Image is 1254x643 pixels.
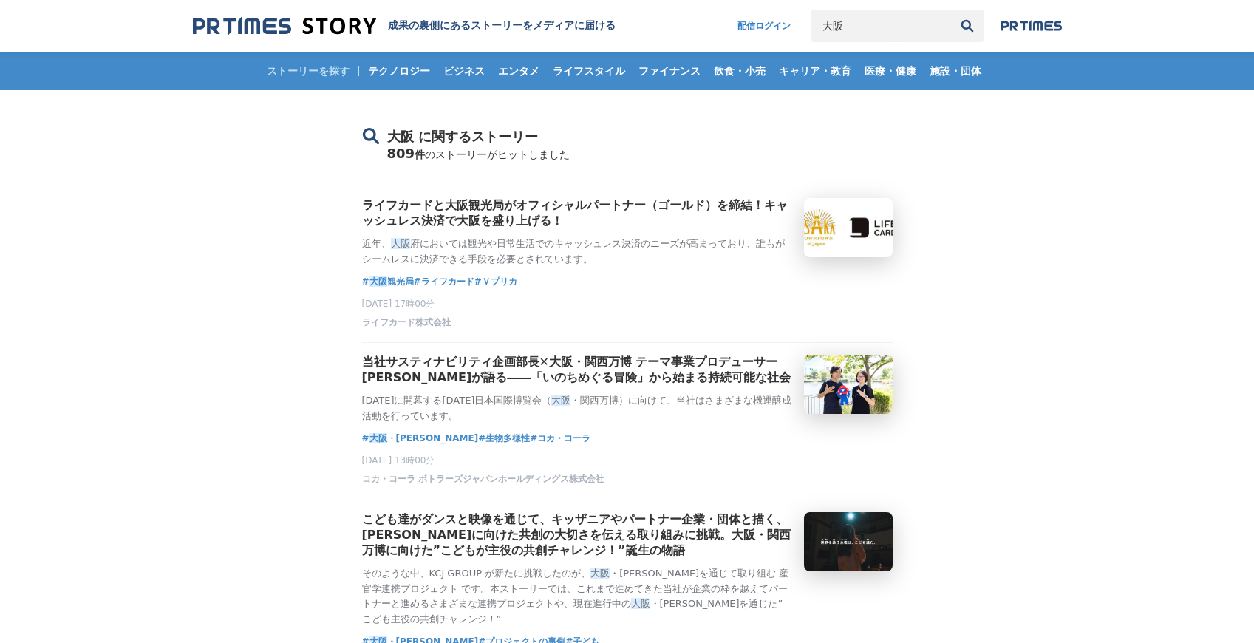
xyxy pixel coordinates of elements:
[773,64,857,78] span: キャリア・教育
[362,237,792,268] p: 近年、 府においては観光や日常生活でのキャッシュレス決済のニーズが高まっており、誰もがシームレスに決済できる手段を必要とされています。
[362,274,414,289] a: #大阪観光局
[362,198,893,268] a: ライフカードと大阪観光局がオフィシャルパートナー（ゴールド）を締結！キャッシュレス決済で大阪を盛り上げる！近年、大阪府においては観光や日常生活でのキャッシュレス決済のニーズが高まっており、誰もが...
[551,395,570,406] em: 大阪
[478,431,530,446] a: #生物多様性
[425,149,570,160] span: のストーリーがヒットしました
[633,52,706,90] a: ファイナンス
[362,431,479,446] a: #大阪・[PERSON_NAME]
[708,64,771,78] span: 飲食・小売
[362,298,893,310] p: [DATE] 17時00分
[388,19,616,33] h1: 成果の裏側にあるストーリーをメディアに届ける
[492,64,545,78] span: エンタメ
[369,276,387,287] em: 大阪
[492,52,545,90] a: エンタメ
[474,274,517,289] a: #Ｖプリカ
[811,10,951,42] input: キーワードで検索
[1001,20,1062,32] img: prtimes
[362,316,451,329] span: ライフカード株式会社
[547,64,631,78] span: ライフスタイル
[362,198,792,229] h3: ライフカードと大阪観光局がオフィシャルパートナー（ゴールド）を締結！キャッシュレス決済で大阪を盛り上げる！
[362,431,479,446] span: # ・[PERSON_NAME]
[708,52,771,90] a: 飲食・小売
[414,274,474,289] a: #ライフカード
[362,52,436,90] a: テクノロジー
[362,455,893,467] p: [DATE] 13時00分
[590,568,610,579] em: 大阪
[773,52,857,90] a: キャリア・教育
[415,149,425,160] span: 件
[362,477,604,488] a: コカ・コーラ ボトラーズジャパンホールディングス株式会社
[193,16,616,36] a: 成果の裏側にあるストーリーをメディアに届ける 成果の裏側にあるストーリーをメディアに届ける
[362,355,893,424] a: 当社サスティナビリティ企画部長✕大阪・関西万博 テーマ事業プロデューサー [PERSON_NAME]が語る――「いのちめぐる冒険」から始まる持続可能な社会[DATE]に開幕する[DATE]日本国...
[369,433,387,443] em: 大阪
[362,274,414,289] span: # 観光局
[951,10,984,42] button: 検索
[362,512,792,559] h3: こども達がダンスと映像を通じて、キッザニアやパートナー企業・団体と描く、[PERSON_NAME]に向けた共創の大切さを伝える取り組みに挑戦。大阪・関西万博に向けた”こどもが主役の共創チャレンジ...
[723,10,805,42] a: 配信ログイン
[859,64,922,78] span: 医療・健康
[633,64,706,78] span: ファイナンス
[362,320,451,330] a: ライフカード株式会社
[437,64,491,78] span: ビジネス
[547,52,631,90] a: ライフスタイル
[631,598,650,609] em: 大阪
[362,566,792,627] p: そのような中、KCJ GROUP が新たに挑戦したのが、 ・[PERSON_NAME]を通じて取り組む 産官学連携プロジェクト です。本ストーリーでは、これまで進めてきた当社が企業の枠を越えてパ...
[362,355,792,386] h3: 当社サスティナビリティ企画部長✕大阪・関西万博 テーマ事業プロデューサー [PERSON_NAME]が語る――「いのちめぐる冒険」から始まる持続可能な社会
[924,52,987,90] a: 施設・団体
[362,64,436,78] span: テクノロジー
[362,473,604,486] span: コカ・コーラ ボトラーズジャパンホールディングス株式会社
[437,52,491,90] a: ビジネス
[387,129,538,144] span: 大阪 に関するストーリー
[859,52,922,90] a: 医療・健康
[193,16,376,36] img: 成果の裏側にあるストーリーをメディアに届ける
[362,146,893,180] div: 809
[924,64,987,78] span: 施設・団体
[530,431,590,446] a: #コカ・コーラ
[391,238,410,249] em: 大阪
[362,512,893,627] a: こども達がダンスと映像を通じて、キッザニアやパートナー企業・団体と描く、[PERSON_NAME]に向けた共創の大切さを伝える取り組みに挑戦。大阪・関西万博に向けた”こどもが主役の共創チャレンジ...
[362,393,792,424] p: [DATE]に開幕する[DATE]日本国際博覧会（ ・関西万博）に向けて、当社はさまざまな機運醸成活動を行っています。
